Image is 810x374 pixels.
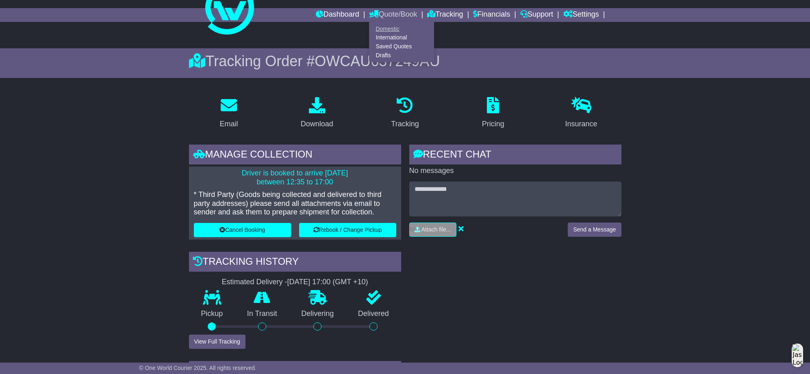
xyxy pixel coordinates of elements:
[391,119,419,130] div: Tracking
[473,8,510,22] a: Financials
[563,8,599,22] a: Settings
[369,22,434,62] div: Quote/Book
[189,309,235,318] p: Pickup
[194,190,396,217] p: * Third Party (Goods being collected and delivered to third party addresses) please send all atta...
[565,119,597,130] div: Insurance
[409,166,621,175] p: No messages
[369,42,434,51] a: Saved Quotes
[477,94,510,132] a: Pricing
[346,309,401,318] p: Delivered
[316,8,359,22] a: Dashboard
[482,119,504,130] div: Pricing
[427,8,463,22] a: Tracking
[560,94,603,132] a: Insurance
[520,8,553,22] a: Support
[568,223,621,237] button: Send a Message
[295,94,339,132] a: Download
[369,8,417,22] a: Quote/Book
[386,94,424,132] a: Tracking
[194,223,291,237] button: Cancel Booking
[289,309,346,318] p: Delivering
[235,309,289,318] p: In Transit
[301,119,333,130] div: Download
[189,278,401,287] div: Estimated Delivery -
[369,24,434,33] a: Domestic
[369,51,434,60] a: Drafts
[189,52,621,70] div: Tracking Order #
[189,145,401,166] div: Manage collection
[139,365,256,371] span: © One World Courier 2025. All rights reserved.
[194,169,396,186] p: Driver is booked to arrive [DATE] between 12:35 to 17:00
[287,278,368,287] div: [DATE] 17:00 (GMT +10)
[219,119,238,130] div: Email
[315,53,440,69] span: OWCAU637249AU
[299,223,396,237] button: Rebook / Change Pickup
[409,145,621,166] div: RECENT CHAT
[189,335,245,349] button: View Full Tracking
[369,33,434,42] a: International
[214,94,243,132] a: Email
[189,252,401,274] div: Tracking history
